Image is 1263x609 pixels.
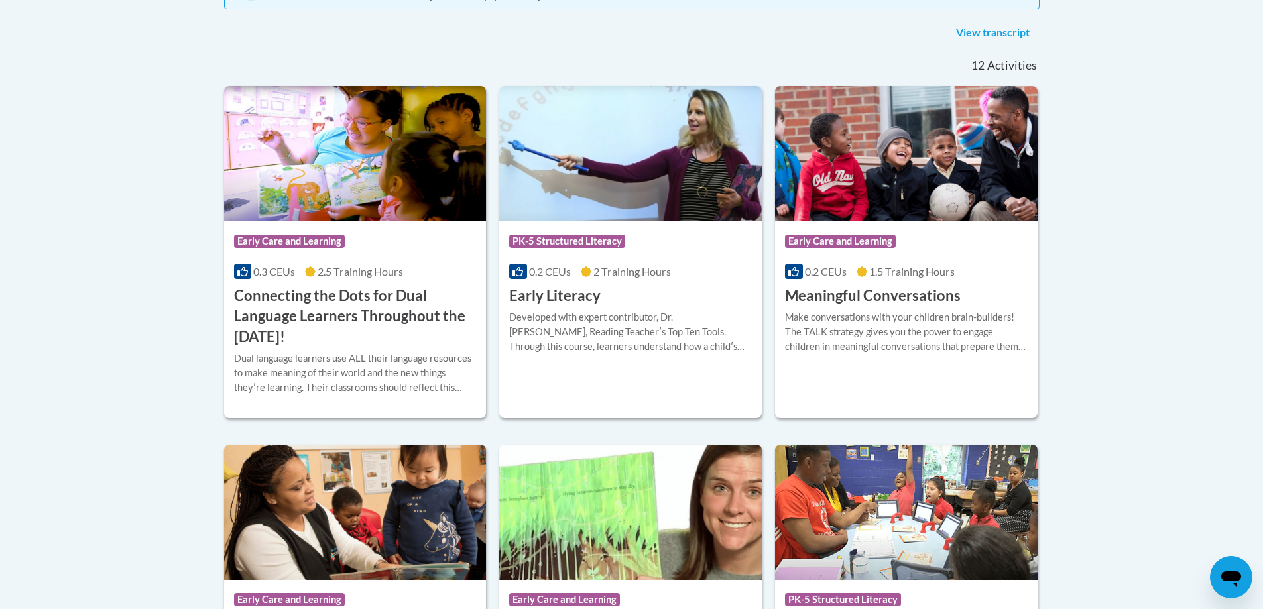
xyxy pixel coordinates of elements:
[234,286,477,347] h3: Connecting the Dots for Dual Language Learners Throughout the [DATE]!
[869,265,955,278] span: 1.5 Training Hours
[785,286,961,306] h3: Meaningful Conversations
[509,593,620,606] span: Early Care and Learning
[234,351,477,395] div: Dual language learners use ALL their language resources to make meaning of their world and the ne...
[509,286,601,306] h3: Early Literacy
[234,235,345,248] span: Early Care and Learning
[499,86,762,221] img: Course Logo
[224,445,487,580] img: Course Logo
[318,265,403,278] span: 2.5 Training Hours
[253,265,295,278] span: 0.3 CEUs
[775,86,1038,418] a: Course LogoEarly Care and Learning0.2 CEUs1.5 Training Hours Meaningful ConversationsMake convers...
[234,593,345,606] span: Early Care and Learning
[529,265,571,278] span: 0.2 CEUs
[1210,556,1252,598] iframe: Button to launch messaging window
[785,235,896,248] span: Early Care and Learning
[971,58,985,73] span: 12
[946,23,1040,44] a: View transcript
[805,265,847,278] span: 0.2 CEUs
[593,265,671,278] span: 2 Training Hours
[224,86,487,418] a: Course LogoEarly Care and Learning0.3 CEUs2.5 Training Hours Connecting the Dots for Dual Languag...
[509,235,625,248] span: PK-5 Structured Literacy
[775,86,1038,221] img: Course Logo
[785,310,1028,354] div: Make conversations with your children brain-builders! The TALK strategy gives you the power to en...
[224,86,487,221] img: Course Logo
[785,593,901,606] span: PK-5 Structured Literacy
[775,445,1038,580] img: Course Logo
[987,58,1037,73] span: Activities
[499,86,762,418] a: Course LogoPK-5 Structured Literacy0.2 CEUs2 Training Hours Early LiteracyDeveloped with expert c...
[509,310,752,354] div: Developed with expert contributor, Dr. [PERSON_NAME], Reading Teacherʹs Top Ten Tools. Through th...
[499,445,762,580] img: Course Logo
